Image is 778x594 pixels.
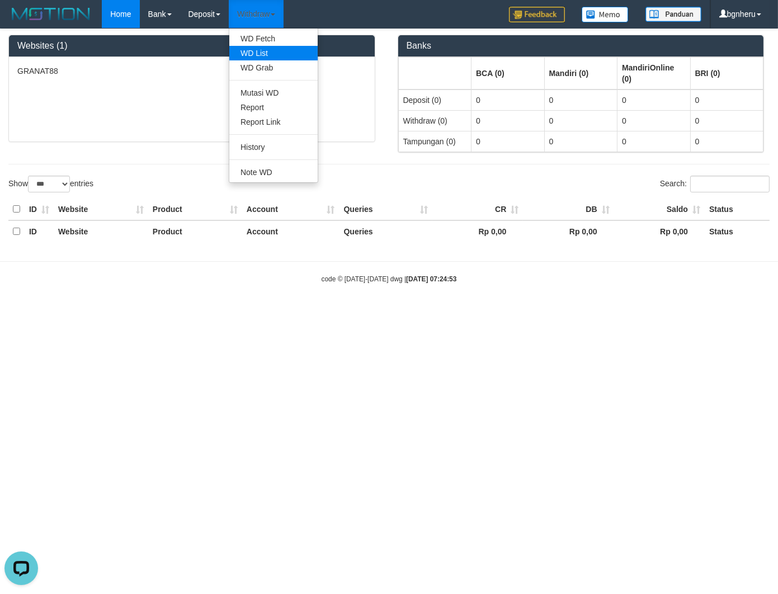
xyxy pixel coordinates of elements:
[229,140,318,154] a: History
[229,86,318,100] a: Mutasi WD
[690,89,763,111] td: 0
[432,220,523,242] th: Rp 0,00
[471,89,545,111] td: 0
[148,199,242,220] th: Product
[340,199,433,220] th: Queries
[398,89,471,111] td: Deposit (0)
[229,46,318,60] a: WD List
[148,220,242,242] th: Product
[523,199,614,220] th: DB
[8,176,93,192] label: Show entries
[617,57,691,89] th: Group: activate to sort column ascending
[229,115,318,129] a: Report Link
[407,41,756,51] h3: Banks
[25,220,54,242] th: ID
[17,41,366,51] h3: Websites (1)
[690,57,763,89] th: Group: activate to sort column ascending
[617,131,691,152] td: 0
[340,220,433,242] th: Queries
[25,199,54,220] th: ID
[398,131,471,152] td: Tampungan (0)
[523,220,614,242] th: Rp 0,00
[690,131,763,152] td: 0
[17,65,366,77] p: GRANAT88
[28,176,70,192] select: Showentries
[705,220,770,242] th: Status
[8,6,93,22] img: MOTION_logo.png
[509,7,565,22] img: Feedback.jpg
[242,220,340,242] th: Account
[617,110,691,131] td: 0
[705,199,770,220] th: Status
[617,89,691,111] td: 0
[690,110,763,131] td: 0
[471,57,545,89] th: Group: activate to sort column ascending
[544,131,617,152] td: 0
[544,110,617,131] td: 0
[398,110,471,131] td: Withdraw (0)
[544,57,617,89] th: Group: activate to sort column ascending
[4,4,38,38] button: Open LiveChat chat widget
[242,199,340,220] th: Account
[614,220,705,242] th: Rp 0,00
[398,57,471,89] th: Group: activate to sort column ascending
[432,199,523,220] th: CR
[614,199,705,220] th: Saldo
[471,131,545,152] td: 0
[229,60,318,75] a: WD Grab
[690,176,770,192] input: Search:
[582,7,629,22] img: Button%20Memo.svg
[645,7,701,22] img: panduan.png
[544,89,617,111] td: 0
[229,31,318,46] a: WD Fetch
[406,275,456,283] strong: [DATE] 07:24:53
[54,199,148,220] th: Website
[54,220,148,242] th: Website
[229,165,318,180] a: Note WD
[229,100,318,115] a: Report
[322,275,457,283] small: code © [DATE]-[DATE] dwg |
[660,176,770,192] label: Search:
[471,110,545,131] td: 0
